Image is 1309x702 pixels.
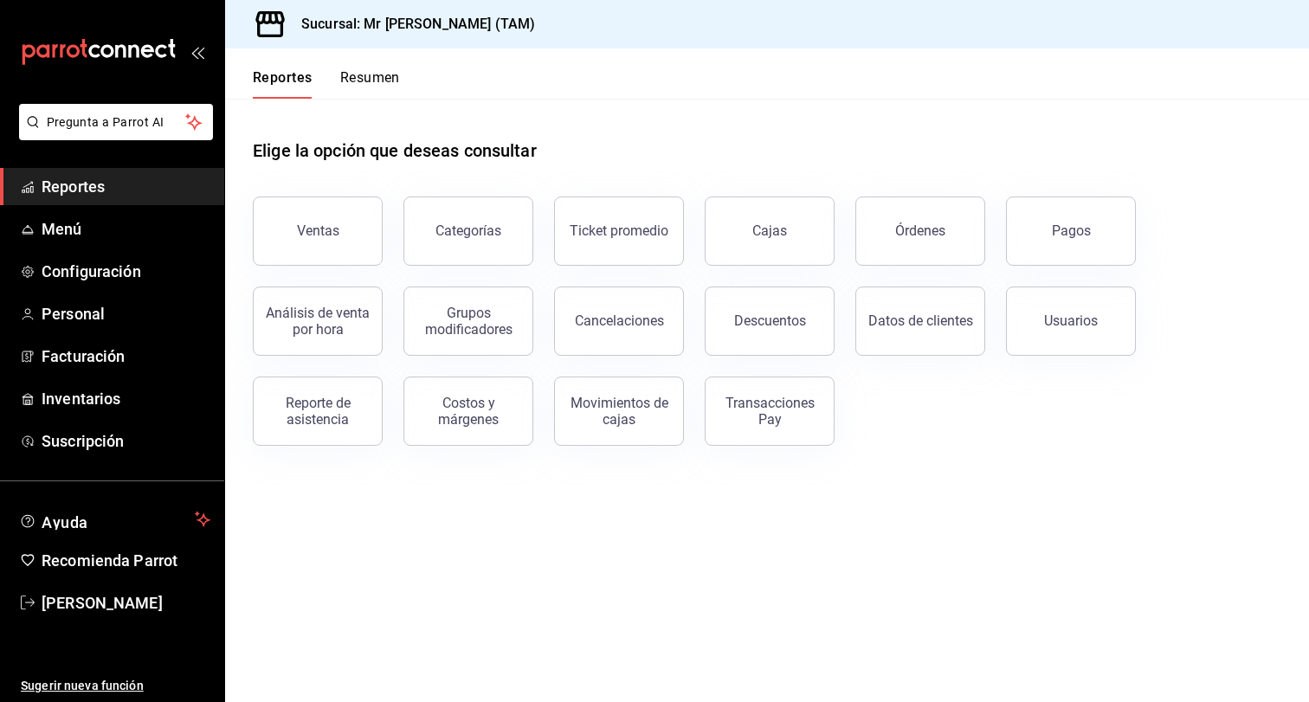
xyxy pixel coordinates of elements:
[42,591,210,615] span: [PERSON_NAME]
[42,260,210,283] span: Configuración
[253,287,383,356] button: Análisis de venta por hora
[1052,222,1091,239] div: Pagos
[575,312,664,329] div: Cancelaciones
[12,126,213,144] a: Pregunta a Parrot AI
[19,104,213,140] button: Pregunta a Parrot AI
[435,222,501,239] div: Categorías
[716,395,823,428] div: Transacciones Pay
[403,196,533,266] button: Categorías
[253,138,537,164] h1: Elige la opción que deseas consultar
[752,221,788,242] div: Cajas
[42,429,210,453] span: Suscripción
[565,395,673,428] div: Movimientos de cajas
[264,395,371,428] div: Reporte de asistencia
[253,196,383,266] button: Ventas
[1006,196,1136,266] button: Pagos
[42,217,210,241] span: Menú
[264,305,371,338] div: Análisis de venta por hora
[705,196,835,266] a: Cajas
[403,287,533,356] button: Grupos modificadores
[42,175,210,198] span: Reportes
[415,395,522,428] div: Costos y márgenes
[42,549,210,572] span: Recomienda Parrot
[1044,312,1098,329] div: Usuarios
[570,222,668,239] div: Ticket promedio
[287,14,535,35] h3: Sucursal: Mr [PERSON_NAME] (TAM)
[1006,287,1136,356] button: Usuarios
[895,222,945,239] div: Órdenes
[415,305,522,338] div: Grupos modificadores
[554,377,684,446] button: Movimientos de cajas
[403,377,533,446] button: Costos y márgenes
[253,69,400,99] div: navigation tabs
[297,222,339,239] div: Ventas
[705,377,835,446] button: Transacciones Pay
[253,377,383,446] button: Reporte de asistencia
[190,45,204,59] button: open_drawer_menu
[705,287,835,356] button: Descuentos
[21,677,210,695] span: Sugerir nueva función
[855,196,985,266] button: Órdenes
[734,312,806,329] div: Descuentos
[42,509,188,530] span: Ayuda
[47,113,186,132] span: Pregunta a Parrot AI
[855,287,985,356] button: Datos de clientes
[554,196,684,266] button: Ticket promedio
[868,312,973,329] div: Datos de clientes
[340,69,400,99] button: Resumen
[42,302,210,325] span: Personal
[42,387,210,410] span: Inventarios
[42,345,210,368] span: Facturación
[253,69,313,99] button: Reportes
[554,287,684,356] button: Cancelaciones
